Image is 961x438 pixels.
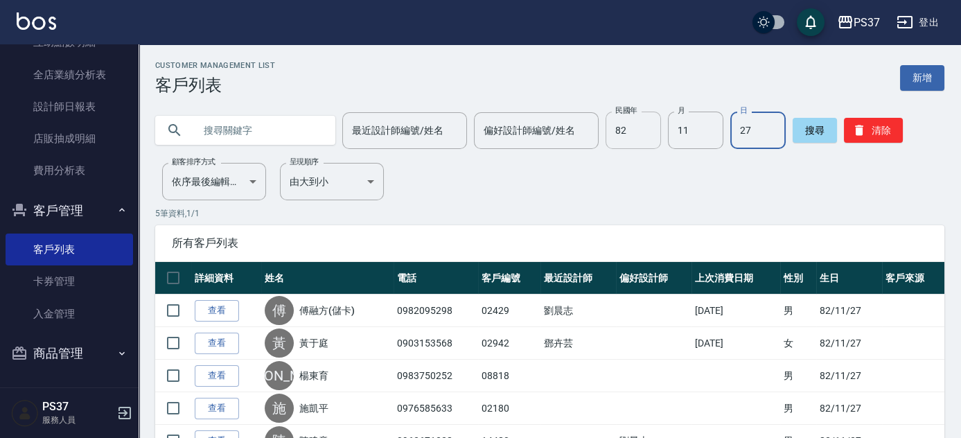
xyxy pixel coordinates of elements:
div: 依序最後編輯時間 [162,163,266,200]
td: 鄧卉芸 [540,327,616,360]
div: 傅 [265,296,294,325]
a: 卡券管理 [6,265,133,297]
td: 0983750252 [394,360,478,392]
h3: 客戶列表 [155,76,275,95]
th: 詳細資料 [191,262,261,295]
label: 民國年 [615,105,637,116]
th: 偏好設計師 [616,262,691,295]
th: 上次消費日期 [691,262,780,295]
label: 月 [678,105,685,116]
a: 客戶列表 [6,234,133,265]
td: 0976585633 [394,392,478,425]
td: 82/11/27 [816,327,882,360]
td: 08818 [478,360,540,392]
button: save [797,8,825,36]
a: 施凱平 [299,401,328,415]
label: 顧客排序方式 [172,157,215,167]
a: 傅融方(儲卡) [299,304,355,317]
h5: PS37 [42,400,113,414]
td: 82/11/27 [816,295,882,327]
td: 女 [780,327,816,360]
td: 02942 [478,327,540,360]
th: 生日 [816,262,882,295]
label: 日 [740,105,747,116]
a: 費用分析表 [6,155,133,186]
a: 設計師日報表 [6,91,133,123]
button: 商品管理 [6,335,133,371]
div: PS37 [854,14,880,31]
button: 客戶管理 [6,193,133,229]
button: PS37 [831,8,885,37]
span: 所有客戶列表 [172,236,928,250]
a: 查看 [195,300,239,322]
div: [PERSON_NAME] [265,361,294,390]
td: 男 [780,392,816,425]
div: 施 [265,394,294,423]
th: 姓名 [261,262,394,295]
th: 電話 [394,262,478,295]
img: Person [11,399,39,427]
td: 0982095298 [394,295,478,327]
th: 客戶編號 [478,262,540,295]
p: 服務人員 [42,414,113,426]
td: 02429 [478,295,540,327]
h2: Customer Management List [155,61,275,70]
a: 查看 [195,398,239,419]
a: 店販抽成明細 [6,123,133,155]
p: 5 筆資料, 1 / 1 [155,207,944,220]
div: 黃 [265,328,294,358]
td: [DATE] [691,327,780,360]
th: 客戶來源 [882,262,944,295]
td: 0903153568 [394,327,478,360]
a: 楊東育 [299,369,328,383]
a: 新增 [900,65,944,91]
td: 82/11/27 [816,392,882,425]
th: 最近設計師 [540,262,616,295]
button: 搜尋 [793,118,837,143]
button: 清除 [844,118,903,143]
td: 劉晨志 [540,295,616,327]
a: 查看 [195,365,239,387]
th: 性別 [780,262,816,295]
td: 82/11/27 [816,360,882,392]
a: 入金管理 [6,298,133,330]
div: 由大到小 [280,163,384,200]
a: 全店業績分析表 [6,59,133,91]
input: 搜尋關鍵字 [194,112,324,149]
td: [DATE] [691,295,780,327]
img: Logo [17,12,56,30]
a: 黃于庭 [299,336,328,350]
label: 呈現順序 [290,157,319,167]
td: 男 [780,295,816,327]
td: 02180 [478,392,540,425]
button: 登出 [891,10,944,35]
a: 查看 [195,333,239,354]
td: 男 [780,360,816,392]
